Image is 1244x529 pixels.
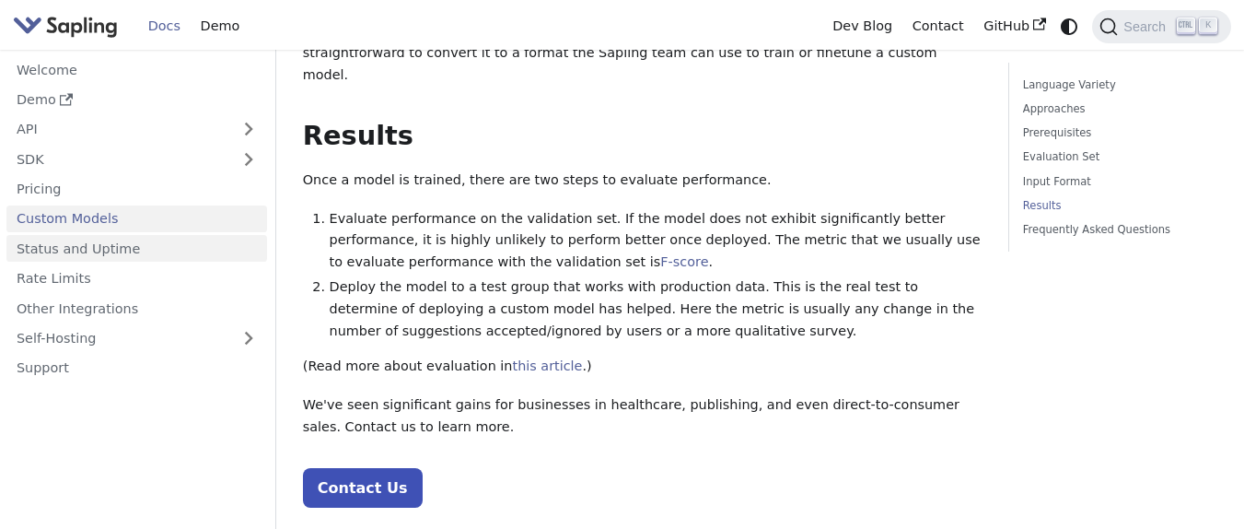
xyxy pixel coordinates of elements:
a: API [6,116,230,143]
p: Once a model is trained, there are two steps to evaluate performance. [303,170,982,192]
a: Sapling.ai [13,13,124,40]
a: GitHub [973,12,1055,41]
span: Search [1118,19,1177,34]
a: this article [512,359,582,373]
li: Deploy the model to a test group that works with production data. This is the real test to determ... [330,276,982,342]
a: Custom Models [6,206,267,232]
a: Contact Us [303,468,423,508]
p: However, once the text is in one of the plain text formats described above, it is usually straigh... [303,20,982,86]
a: Status and Uptime [6,235,267,262]
a: F-score [660,254,708,269]
button: Search (Ctrl+K) [1092,10,1230,43]
a: Support [6,355,267,382]
a: Pricing [6,176,267,203]
button: Switch between dark and light mode (currently system mode) [1056,13,1083,40]
a: Dev Blog [822,12,901,41]
button: Expand sidebar category 'API' [230,116,267,143]
a: Rate Limits [6,265,267,292]
a: Contact [902,12,974,41]
a: Self-Hosting [6,325,267,352]
p: We've seen significant gains for businesses in healthcare, publishing, and even direct-to-consume... [303,394,982,439]
button: Expand sidebar category 'SDK' [230,146,267,172]
h2: Results [303,120,982,153]
a: Demo [191,12,250,41]
img: Sapling.ai [13,13,118,40]
a: Demo [6,87,267,113]
li: Evaluate performance on the validation set. If the model does not exhibit significantly better pe... [330,208,982,274]
a: SDK [6,146,230,172]
kbd: K [1199,18,1217,34]
a: Prerequisites [1023,124,1211,142]
a: Language Variety [1023,76,1211,94]
p: (Read more about evaluation in .) [303,356,982,378]
a: Input Format [1023,173,1211,191]
a: Approaches [1023,100,1211,118]
a: Docs [138,12,191,41]
a: Other Integrations [6,295,267,322]
a: Welcome [6,56,267,83]
a: Frequently Asked Questions [1023,221,1211,239]
a: Results [1023,197,1211,215]
a: Evaluation Set [1023,148,1211,166]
